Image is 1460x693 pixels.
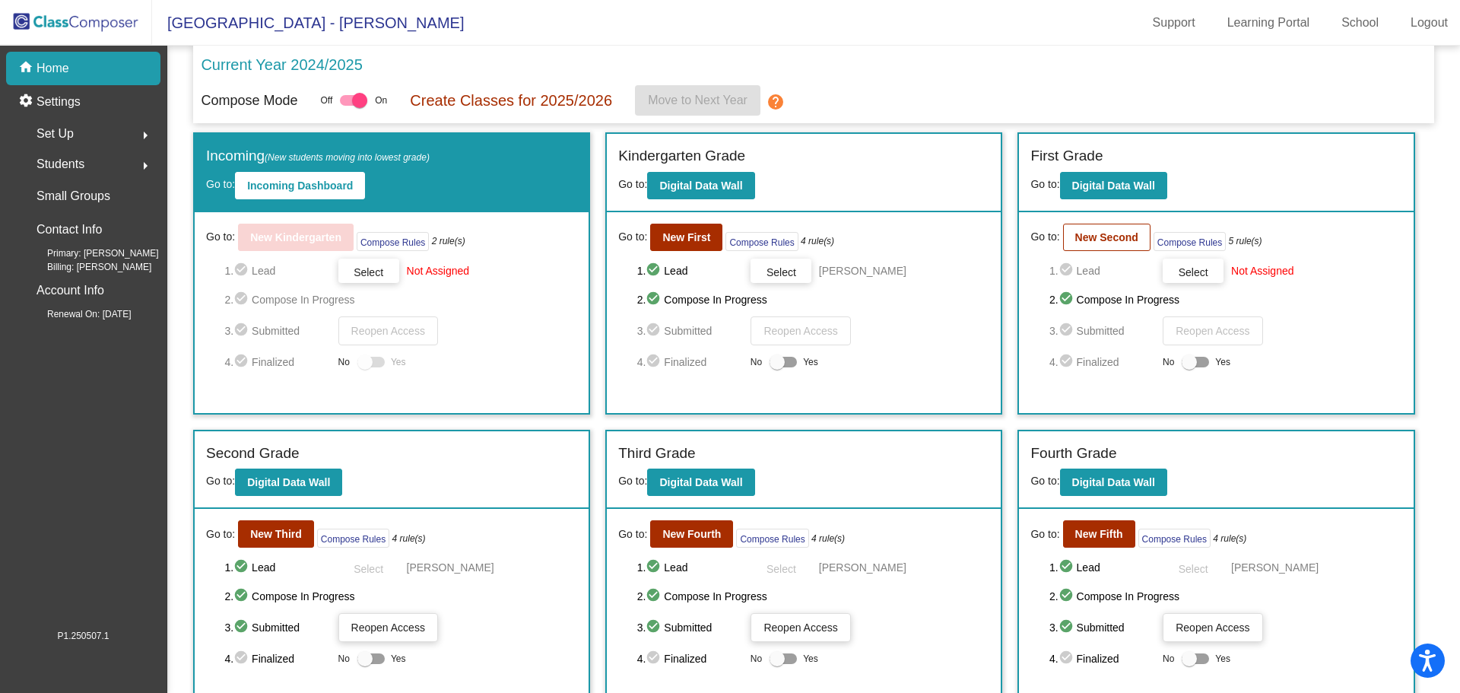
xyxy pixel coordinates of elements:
[811,532,845,545] i: 4 rule(s)
[1049,587,1402,606] span: 2. Compose In Progress
[1329,11,1391,35] a: School
[637,353,743,371] span: 4. Finalized
[646,587,664,606] mat-icon: check_circle
[18,93,36,111] mat-icon: settings
[1030,178,1059,190] span: Go to:
[224,322,330,340] span: 3. Submitted
[201,91,297,111] p: Compose Mode
[1075,231,1138,243] b: New Second
[1176,621,1249,634] span: Reopen Access
[407,263,470,278] span: Not Assigned
[1058,618,1077,637] mat-icon: check_circle
[751,259,811,283] button: Select
[618,145,745,167] label: Kindergarten Grade
[1213,532,1246,545] i: 4 rule(s)
[1058,650,1077,668] mat-icon: check_circle
[136,157,154,175] mat-icon: arrow_right
[36,59,69,78] p: Home
[1030,443,1116,465] label: Fourth Grade
[766,93,785,111] mat-icon: help
[803,650,818,668] span: Yes
[751,316,850,345] button: Reopen Access
[650,224,722,251] button: New First
[391,353,406,371] span: Yes
[201,53,362,76] p: Current Year 2024/2025
[1058,587,1077,606] mat-icon: check_circle
[1176,325,1249,337] span: Reopen Access
[635,85,760,116] button: Move to Next Year
[1154,232,1226,251] button: Compose Rules
[206,443,300,465] label: Second Grade
[766,563,795,575] span: Select
[637,291,990,309] span: 2. Compose In Progress
[338,259,399,283] button: Select
[250,231,341,243] b: New Kindergarten
[338,355,350,369] span: No
[238,224,354,251] button: New Kindergarten
[1398,11,1460,35] a: Logout
[646,262,664,280] mat-icon: check_circle
[1138,529,1211,548] button: Compose Rules
[224,587,577,606] span: 2. Compose In Progress
[224,558,330,577] span: 1. Lead
[637,587,990,606] span: 2. Compose In Progress
[1049,558,1155,577] span: 1. Lead
[357,232,429,251] button: Compose Rules
[206,145,430,167] label: Incoming
[224,262,330,280] span: 1. Lead
[646,558,664,577] mat-icon: check_circle
[1163,355,1174,369] span: No
[618,178,647,190] span: Go to:
[233,353,252,371] mat-icon: check_circle
[648,94,747,106] span: Move to Next Year
[338,652,350,666] span: No
[659,180,742,192] b: Digital Data Wall
[36,123,74,145] span: Set Up
[763,621,837,634] span: Reopen Access
[18,59,36,78] mat-icon: home
[646,291,664,309] mat-icon: check_circle
[1030,475,1059,487] span: Go to:
[646,322,664,340] mat-icon: check_circle
[1072,180,1155,192] b: Digital Data Wall
[801,234,834,248] i: 4 rule(s)
[338,555,399,580] button: Select
[233,291,252,309] mat-icon: check_circle
[803,353,818,371] span: Yes
[36,93,81,111] p: Settings
[23,246,159,260] span: Primary: [PERSON_NAME]
[238,520,314,548] button: New Third
[247,476,330,488] b: Digital Data Wall
[23,307,131,321] span: Renewal On: [DATE]
[751,613,850,642] button: Reopen Access
[1163,652,1174,666] span: No
[662,528,721,540] b: New Fourth
[1030,145,1103,167] label: First Grade
[152,11,464,35] span: [GEOGRAPHIC_DATA] - [PERSON_NAME]
[1049,262,1155,280] span: 1. Lead
[1049,650,1155,668] span: 4. Finalized
[1049,353,1155,371] span: 4. Finalized
[1058,262,1077,280] mat-icon: check_circle
[1163,613,1262,642] button: Reopen Access
[1141,11,1208,35] a: Support
[265,152,430,163] span: (New students moving into lowest grade)
[763,325,837,337] span: Reopen Access
[766,266,795,278] span: Select
[646,650,664,668] mat-icon: check_circle
[618,475,647,487] span: Go to:
[1179,563,1208,575] span: Select
[36,154,84,175] span: Students
[392,532,426,545] i: 4 rule(s)
[1215,353,1230,371] span: Yes
[233,322,252,340] mat-icon: check_circle
[1231,560,1319,575] span: [PERSON_NAME]
[1030,526,1059,542] span: Go to:
[1063,520,1135,548] button: New Fifth
[1075,528,1123,540] b: New Fifth
[247,180,353,192] b: Incoming Dashboard
[618,443,695,465] label: Third Grade
[736,529,808,548] button: Compose Rules
[1058,291,1077,309] mat-icon: check_circle
[637,558,743,577] span: 1. Lead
